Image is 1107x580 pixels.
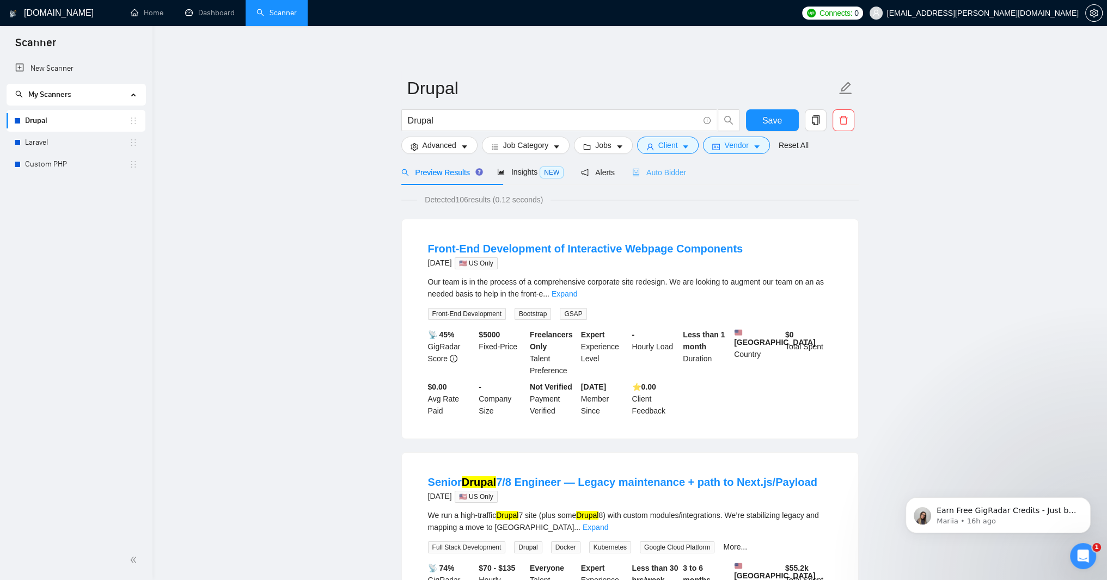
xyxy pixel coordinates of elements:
input: Search Freelance Jobs... [408,114,699,127]
span: Bootstrap [515,308,551,320]
b: [GEOGRAPHIC_DATA] [734,329,816,347]
span: My Scanners [15,90,71,99]
div: We run a high-traffic 7 site (plus some 8) with custom modules/integrations. We’re stabilizing le... [428,509,832,533]
div: Tooltip anchor [474,167,484,177]
b: $ 0 [785,330,794,339]
a: searchScanner [256,8,297,17]
span: 🇺🇸 US Only [455,257,498,269]
span: setting [1086,9,1102,17]
span: NEW [540,166,564,178]
span: Full Stack Development [428,541,506,553]
span: Alerts [581,168,615,177]
div: GigRadar Score [426,329,477,377]
a: setting [1085,9,1103,17]
mark: Drupal [576,511,598,520]
span: ... [574,523,580,532]
button: copy [805,109,827,131]
b: $70 - $135 [479,564,515,572]
li: Custom PHP [7,153,145,175]
mark: Drupal [496,511,518,520]
a: homeHome [131,8,163,17]
b: 📡 74% [428,564,455,572]
span: info-circle [704,117,711,124]
span: bars [491,143,499,151]
span: Kubernetes [589,541,631,553]
span: folder [583,143,591,151]
a: Custom PHP [25,153,129,175]
iframe: Intercom live chat [1070,543,1096,569]
span: notification [581,169,589,176]
li: Drupal [7,110,145,132]
span: Drupal [514,541,542,553]
span: holder [129,160,138,169]
b: $0.00 [428,382,447,391]
button: delete [833,109,854,131]
b: [GEOGRAPHIC_DATA] [734,562,816,580]
a: More... [723,542,747,551]
b: $ 55.2k [785,564,809,572]
span: Docker [551,541,580,553]
a: New Scanner [15,58,137,79]
span: holder [129,116,138,125]
span: robot [632,169,640,176]
input: Scanner name... [407,75,836,102]
span: Detected 106 results (0.12 seconds) [417,194,551,206]
span: Vendor [724,139,748,151]
div: Experience Level [579,329,630,377]
span: search [718,115,739,125]
div: Avg Rate Paid [426,381,477,417]
b: Not Verified [530,382,572,391]
span: caret-down [616,143,623,151]
button: userClientcaret-down [637,137,699,154]
span: 1 [1092,543,1101,552]
div: [DATE] [428,256,743,269]
div: Duration [681,329,732,377]
span: delete [833,115,854,125]
span: Auto Bidder [632,168,686,177]
span: ... [543,289,549,298]
span: My Scanners [28,90,71,99]
span: Google Cloud Platform [640,541,714,553]
a: Expand [583,523,608,532]
div: Our team is in the process of a comprehensive corporate site redesign. We are looking to augment ... [428,276,832,300]
span: Jobs [595,139,611,151]
button: setting [1085,4,1103,22]
span: user [646,143,654,151]
button: settingAdvancedcaret-down [401,137,478,154]
mark: Drupal [462,476,496,488]
img: 🇺🇸 [735,329,742,336]
div: Payment Verified [528,381,579,417]
span: Advanced [423,139,456,151]
span: caret-down [753,143,761,151]
span: search [15,90,23,98]
button: folderJobscaret-down [574,137,633,154]
a: SeniorDrupal7/8 Engineer — Legacy maintenance + path to Next.js/Payload [428,476,817,488]
b: - [632,330,635,339]
b: $ 5000 [479,330,500,339]
button: idcardVendorcaret-down [703,137,769,154]
span: caret-down [461,143,468,151]
li: Laravel [7,132,145,153]
b: [DATE] [581,382,606,391]
span: Front-End Development [428,308,506,320]
span: Job Category [503,139,548,151]
div: Fixed-Price [476,329,528,377]
span: Scanner [7,35,65,58]
span: edit [839,81,853,95]
span: search [401,169,409,176]
span: setting [411,143,418,151]
img: upwork-logo.png [807,9,816,17]
span: holder [129,138,138,147]
span: Client [658,139,678,151]
b: Less than 1 month [683,330,725,351]
span: Insights [497,168,564,176]
img: logo [9,5,17,22]
a: Drupal [25,110,129,132]
span: info-circle [450,355,457,362]
img: 🇺🇸 [735,562,742,570]
span: caret-down [682,143,689,151]
b: Expert [581,330,605,339]
button: Save [746,109,799,131]
a: Expand [552,289,577,298]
